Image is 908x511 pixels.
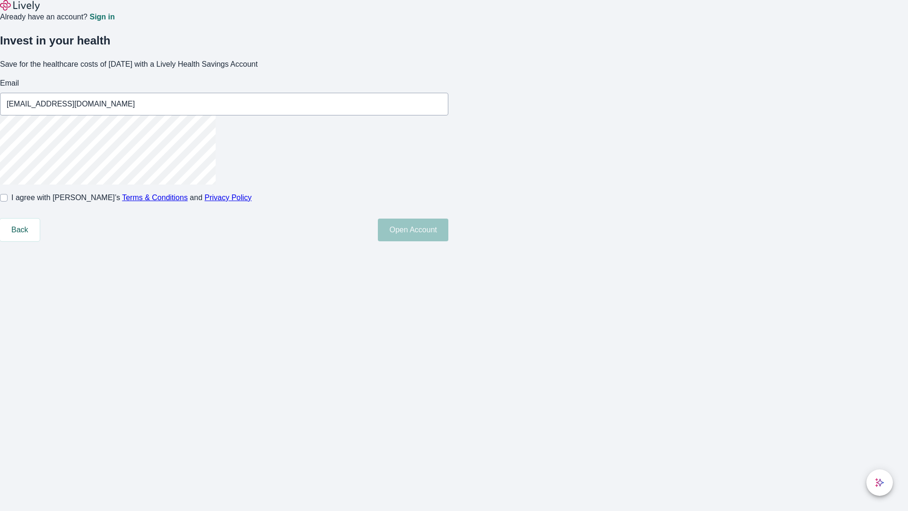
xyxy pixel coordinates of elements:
[11,192,252,203] span: I agree with [PERSON_NAME]’s and
[122,194,188,202] a: Terms & Conditions
[205,194,252,202] a: Privacy Policy
[866,469,893,496] button: chat
[875,478,884,487] svg: Lively AI Assistant
[89,13,114,21] a: Sign in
